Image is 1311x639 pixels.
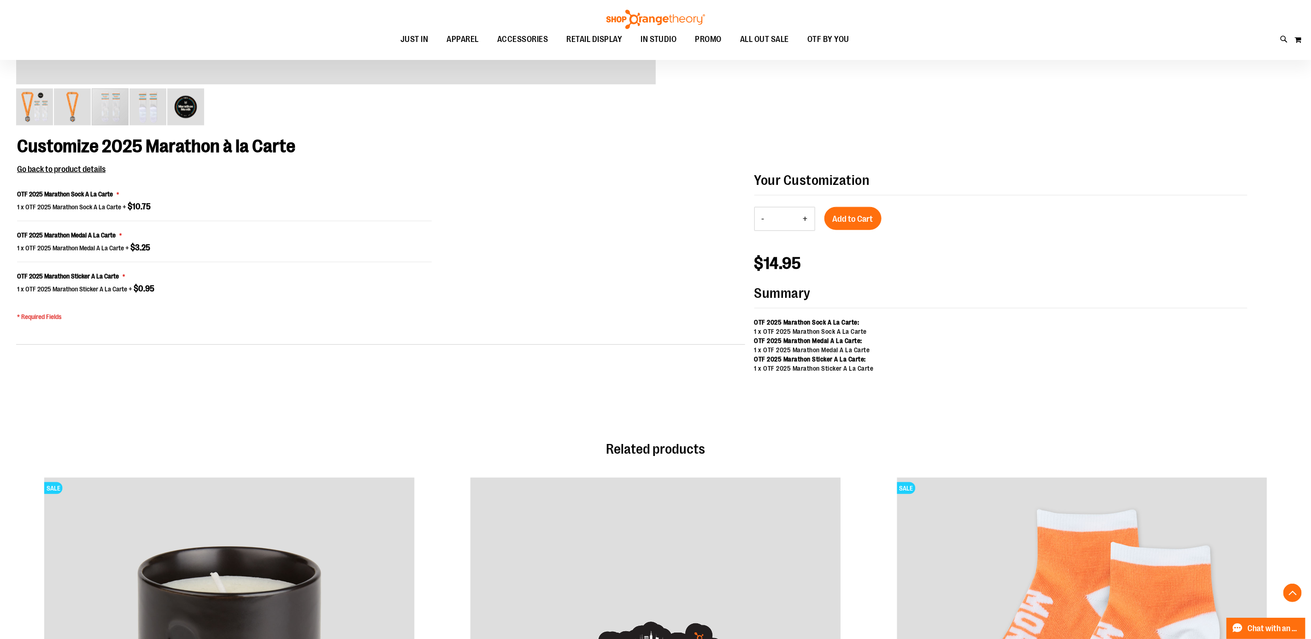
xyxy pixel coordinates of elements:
strong: OTF 2025 Marathon Sock A La Carte: [754,319,859,326]
span: 1 x OTF 2025 Marathon Medal A La Carte [17,244,124,252]
span: ALL OUT SALE [740,29,789,50]
span: + [123,203,151,211]
div: image 5 of 5 [167,88,204,126]
div: 1 x OTF 2025 Marathon Medal A La Carte [754,345,1247,355]
span: OTF 2025 Marathon Sock A La Carte [17,190,113,198]
div: image 2 of 5 [54,88,92,126]
span: 1 x OTF 2025 Marathon Sock A La Carte [17,203,121,211]
span: Go back to product details [17,165,106,174]
div: 1 x OTF 2025 Marathon Sticker A La Carte [754,364,1247,373]
span: $14.95 [754,254,801,273]
span: + [129,285,154,293]
button: Add to Cart [824,207,882,230]
strong: OTF 2025 Marathon Sticker A La Carte: [754,355,866,363]
p: * Required Fields [17,312,432,321]
img: 2025 Marathon à la Carte [167,89,204,125]
div: image 4 of 5 [129,88,167,126]
img: 2025 Marathon à la Carte [16,89,53,125]
span: Chat with an Expert [1248,624,1300,633]
span: PROMO [695,29,722,50]
div: image 3 of 5 [92,88,129,126]
span: OTF 2025 Marathon Sticker A La Carte [17,272,119,280]
div: 1 x OTF 2025 Marathon Sock A La Carte [754,327,1247,336]
button: Increase product quantity [796,207,815,231]
strong: Summary [754,286,1247,308]
span: OTF BY YOU [807,29,849,50]
span: Add to Cart [833,214,873,224]
span: RETAIL DISPLAY [566,29,622,50]
button: Decrease product quantity [755,207,771,231]
span: Customize 2025 Marathon à la Carte [17,136,295,157]
button: Back To Top [1283,584,1302,602]
img: 2025 Marathon à la Carte [54,89,91,125]
strong: OTF 2025 Marathon Medal A La Carte: [754,337,863,344]
div: image 1 of 5 [16,88,54,126]
img: 2025 Marathon à la Carte [129,89,166,125]
span: Related products [606,441,705,457]
span: OTF 2025 Marathon Medal A La Carte [17,231,116,239]
strong: Your Customization [754,172,870,188]
span: SALE [897,482,915,494]
img: Shop Orangetheory [605,10,706,29]
button: Chat with an Expert [1227,618,1306,639]
span: $3.25 [130,243,150,252]
span: $0.95 [134,284,154,293]
span: 1 x OTF 2025 Marathon Sticker A La Carte [17,285,127,293]
span: IN STUDIO [641,29,677,50]
span: JUST IN [400,29,429,50]
span: + [125,244,150,252]
span: APPAREL [447,29,479,50]
span: SALE [44,482,63,494]
input: Product quantity [771,208,796,230]
span: $10.75 [128,202,151,211]
span: ACCESSORIES [497,29,548,50]
button: Go back to product details [17,164,106,176]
